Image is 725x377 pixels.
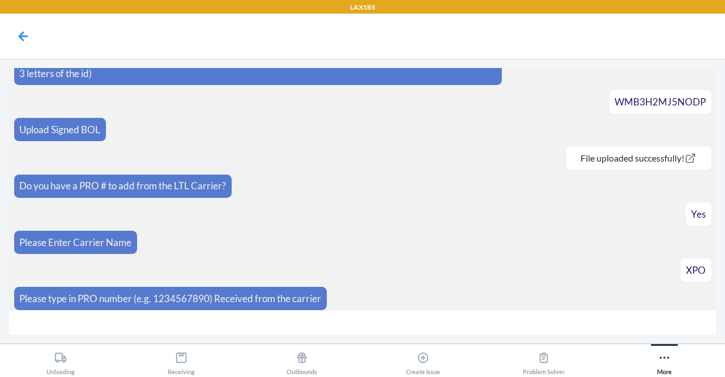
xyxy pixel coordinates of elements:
[686,264,706,276] span: XPO
[242,344,362,375] button: Outbounds
[19,235,131,250] p: Please Enter Carrier Name
[287,347,317,375] div: Outbounds
[362,344,483,375] button: Create Issue
[657,347,672,375] div: More
[121,344,241,375] button: Receiving
[46,347,75,375] div: Unloading
[19,122,100,137] p: Upload Signed BOL
[168,347,195,375] div: Receiving
[350,2,375,12] p: LAX1RS
[523,347,565,375] div: Problem Solver
[483,344,604,375] button: Problem Solver
[691,208,706,220] span: Yes
[572,153,706,163] a: File uploaded successfully!
[615,96,706,108] span: WMB3H2MJ5NODP
[19,179,226,193] p: Do you have a PRO # to add from the LTL Carrier?
[19,291,321,306] p: Please type in PRO number (e.g. 1234567890) Received from the carrier
[604,344,725,375] button: More
[406,347,440,375] div: Create Issue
